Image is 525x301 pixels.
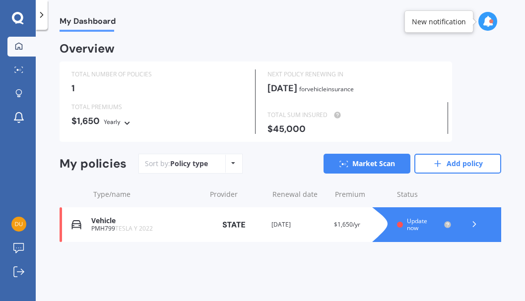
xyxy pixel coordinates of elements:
div: My policies [60,157,127,171]
div: Premium [335,189,390,199]
div: Provider [210,189,264,199]
div: Yearly [104,117,121,127]
div: Status [397,189,452,199]
div: PMH799 [91,225,201,232]
img: State [209,216,259,234]
span: Update now [407,217,427,232]
div: $45,000 [267,124,439,134]
div: $1,650 [71,116,243,127]
div: Renewal date [272,189,327,199]
div: TOTAL SUM INSURED [267,110,439,120]
span: for Vehicle insurance [299,85,354,93]
div: Sort by: [145,159,208,169]
div: 1 [71,83,243,93]
img: Vehicle [71,220,81,230]
img: 02e4934ba6638f433d3a2abfa609d052 [11,217,26,232]
span: $1,650/yr [334,220,360,229]
div: Vehicle [91,217,201,225]
div: TOTAL NUMBER OF POLICIES [71,69,243,79]
a: Add policy [414,154,501,174]
div: Type/name [93,189,202,199]
div: Policy type [170,159,208,169]
div: TOTAL PREMIUMS [71,102,243,112]
div: New notification [412,17,466,27]
b: [DATE] [267,82,297,94]
div: NEXT POLICY RENEWING IN [267,69,440,79]
span: My Dashboard [60,16,116,30]
span: TESLA Y 2022 [115,224,153,233]
div: [DATE] [271,220,326,230]
div: Overview [60,44,115,54]
a: Market Scan [324,154,410,174]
